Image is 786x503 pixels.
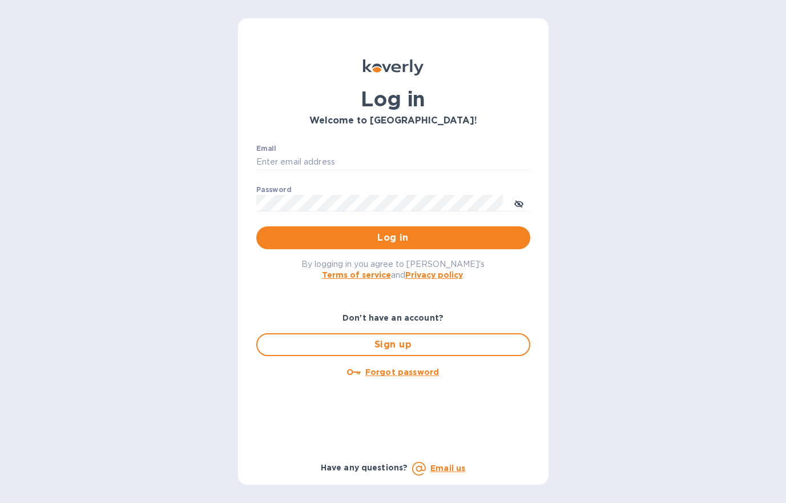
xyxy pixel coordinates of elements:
label: Email [256,145,276,152]
b: Don't have an account? [342,313,444,322]
a: Privacy policy [405,270,463,280]
span: By logging in you agree to [PERSON_NAME]'s and . [301,260,485,280]
u: Forgot password [365,368,439,377]
button: Sign up [256,333,530,356]
img: Koverly [363,59,424,75]
a: Email us [430,464,465,473]
span: Sign up [267,338,520,352]
label: Password [256,186,291,193]
span: Log in [265,231,521,245]
button: toggle password visibility [507,191,530,214]
button: Log in [256,226,530,249]
h1: Log in [256,87,530,111]
input: Enter email address [256,154,530,171]
h3: Welcome to [GEOGRAPHIC_DATA]! [256,115,530,126]
a: Terms of service [322,270,391,280]
b: Have any questions? [321,463,408,472]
